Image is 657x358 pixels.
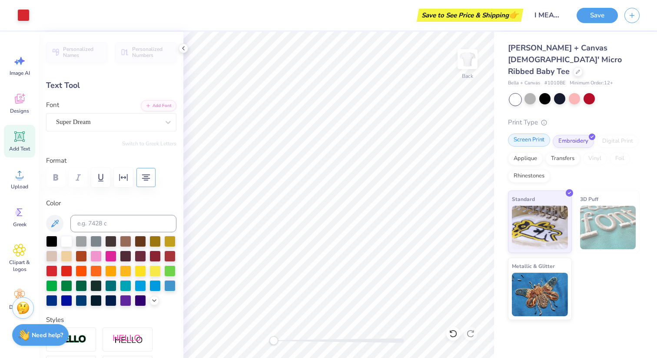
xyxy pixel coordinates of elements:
[32,331,63,339] strong: Need help?
[9,145,30,152] span: Add Text
[508,80,540,87] span: Bella + Canvas
[132,46,171,58] span: Personalized Numbers
[508,43,622,77] span: [PERSON_NAME] + Canvas [DEMOGRAPHIC_DATA]' Micro Ribbed Baby Tee
[508,117,640,127] div: Print Type
[544,80,565,87] span: # 1010BE
[545,152,580,165] div: Transfers
[46,156,176,166] label: Format
[13,221,27,228] span: Greek
[63,46,102,58] span: Personalized Names
[459,50,476,68] img: Back
[419,9,521,22] div: Save to See Price & Shipping
[10,70,30,77] span: Image AI
[508,170,550,183] div: Rhinestones
[512,194,535,204] span: Standard
[553,135,594,148] div: Embroidery
[509,10,518,20] span: 👉
[508,134,550,147] div: Screen Print
[56,335,86,345] img: Stroke
[46,198,176,208] label: Color
[5,259,34,273] span: Clipart & logos
[610,152,630,165] div: Foil
[528,7,570,24] input: Untitled Design
[11,183,28,190] span: Upload
[46,100,59,110] label: Font
[122,140,176,147] button: Switch to Greek Letters
[269,336,278,345] div: Accessibility label
[70,215,176,232] input: e.g. 7428 c
[113,334,143,345] img: Shadow
[597,135,639,148] div: Digital Print
[580,206,636,249] img: 3D Puff
[46,42,107,62] button: Personalized Names
[9,304,30,311] span: Decorate
[115,42,176,62] button: Personalized Numbers
[46,80,176,91] div: Text Tool
[141,100,176,111] button: Add Font
[46,315,64,325] label: Styles
[577,8,618,23] button: Save
[512,273,568,316] img: Metallic & Glitter
[583,152,607,165] div: Vinyl
[508,152,543,165] div: Applique
[10,107,29,114] span: Designs
[512,206,568,249] img: Standard
[462,72,473,80] div: Back
[512,261,555,271] span: Metallic & Glitter
[570,80,613,87] span: Minimum Order: 12 +
[580,194,598,204] span: 3D Puff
